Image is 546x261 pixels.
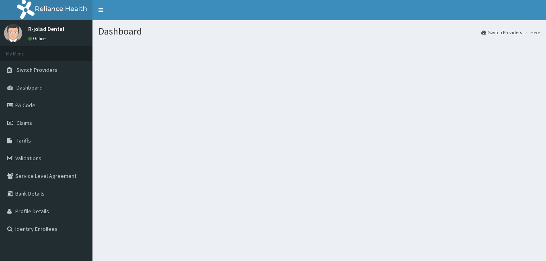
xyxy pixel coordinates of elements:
[523,29,540,36] li: Here
[16,66,57,73] span: Switch Providers
[99,26,540,37] h1: Dashboard
[16,119,32,126] span: Claims
[28,26,64,32] p: R-jolad Dental
[4,24,22,42] img: User Image
[16,84,43,91] span: Dashboard
[481,29,522,36] a: Switch Providers
[28,36,47,41] a: Online
[16,137,31,144] span: Tariffs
